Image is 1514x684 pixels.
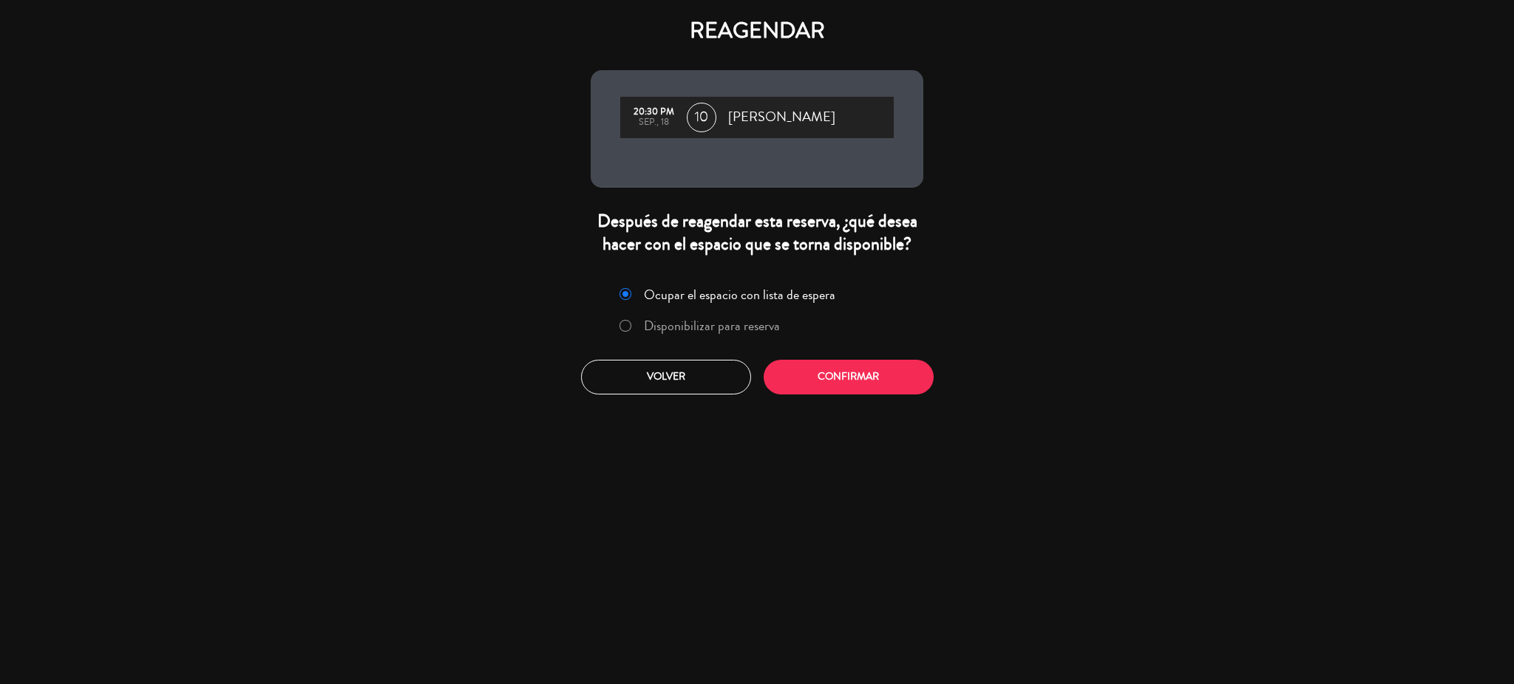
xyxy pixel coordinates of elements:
[644,288,835,301] label: Ocupar el espacio con lista de espera
[644,319,780,332] label: Disponibilizar para reserva
[628,117,679,128] div: sep., 18
[591,18,923,44] h4: REAGENDAR
[764,360,934,394] button: Confirmar
[687,103,716,132] span: 10
[628,107,679,117] div: 20:30 PM
[728,106,835,129] span: [PERSON_NAME]
[591,210,923,256] div: Después de reagendar esta reserva, ¿qué desea hacer con el espacio que se torna disponible?
[581,360,751,394] button: Volver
